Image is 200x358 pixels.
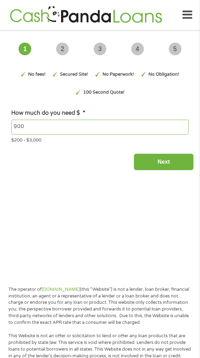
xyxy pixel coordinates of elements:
[131,43,144,55] span: 4
[169,43,181,55] span: 5
[56,43,69,55] span: 2
[11,109,85,117] label: How much do you need $
[94,43,106,55] span: 3
[148,71,179,78] p: No Obligation!
[11,134,188,144] div: $200 - $3,000
[8,5,164,25] img: GetLoanNow Logo
[102,71,134,78] p: No Paperwork!
[83,89,125,96] p: 100 Second Quote!
[28,71,46,78] p: No fees!
[8,286,192,326] p: The operator of (this “Website”) is not a lender, loan broker, financial institution, an agent or...
[60,71,88,78] p: Secured Site!
[134,153,194,171] input: Next
[42,287,80,292] a: [DOMAIN_NAME]
[19,43,31,55] span: 1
